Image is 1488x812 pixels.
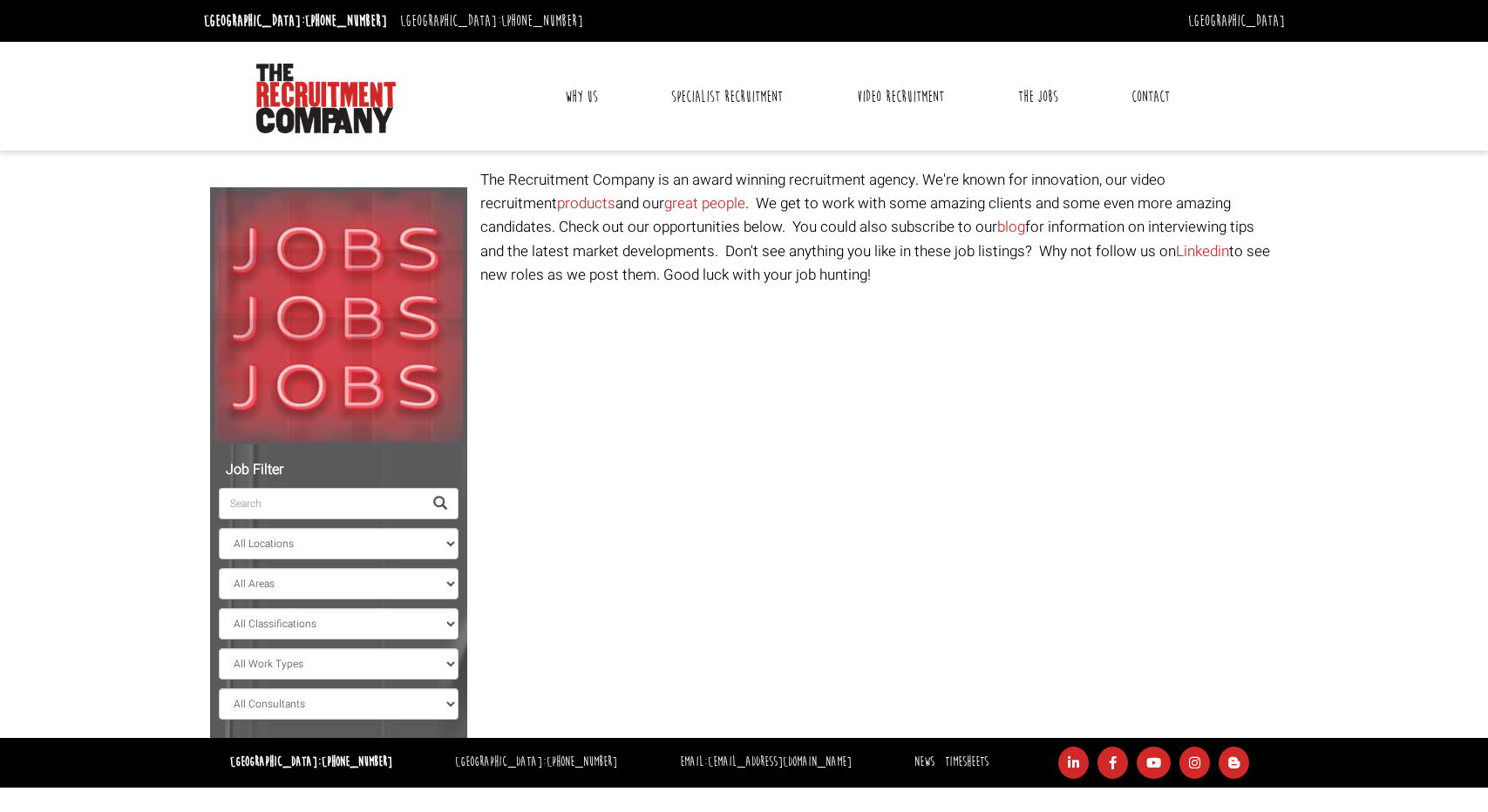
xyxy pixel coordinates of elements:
p: The Recruitment Company is an award winning recruitment agency. We're known for innovation, our v... [480,168,1278,287]
a: great people [664,193,745,214]
strong: [GEOGRAPHIC_DATA]: [230,754,392,770]
a: Why Us [552,75,611,118]
li: [GEOGRAPHIC_DATA]: [396,7,588,35]
a: [GEOGRAPHIC_DATA] [1188,11,1285,30]
h5: Job Filter [219,463,459,478]
a: The Jobs [1005,75,1071,118]
a: products [557,193,615,214]
li: Email: [676,750,856,775]
img: Jobs, Jobs, Jobs [210,187,467,444]
a: [PHONE_NUMBER] [305,11,387,30]
a: Timesheets [945,754,989,770]
a: Video Recruitment [844,75,957,118]
a: Contact [1118,75,1183,118]
a: Specialist Recruitment [658,75,796,118]
a: blog [997,216,1025,238]
a: [PHONE_NUMBER] [501,11,583,30]
a: [PHONE_NUMBER] [322,754,392,770]
a: [PHONE_NUMBER] [547,754,617,770]
img: The Recruitment Company [256,64,396,133]
li: [GEOGRAPHIC_DATA]: [451,750,622,775]
a: News [914,754,934,770]
li: [GEOGRAPHIC_DATA]: [200,7,391,35]
input: Search [219,488,423,519]
a: [EMAIL_ADDRESS][DOMAIN_NAME] [708,754,852,770]
a: Linkedin [1176,240,1229,262]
